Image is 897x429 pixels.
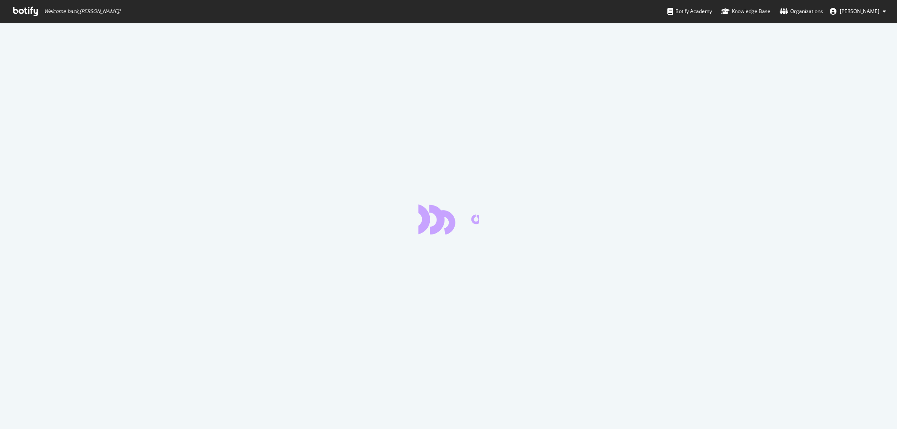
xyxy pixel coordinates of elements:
div: Knowledge Base [721,7,770,16]
div: Organizations [780,7,823,16]
div: animation [418,204,479,234]
div: Botify Academy [667,7,712,16]
span: Welcome back, [PERSON_NAME] ! [44,8,120,15]
button: [PERSON_NAME] [823,5,893,18]
span: Dan Sgammato [840,8,879,15]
